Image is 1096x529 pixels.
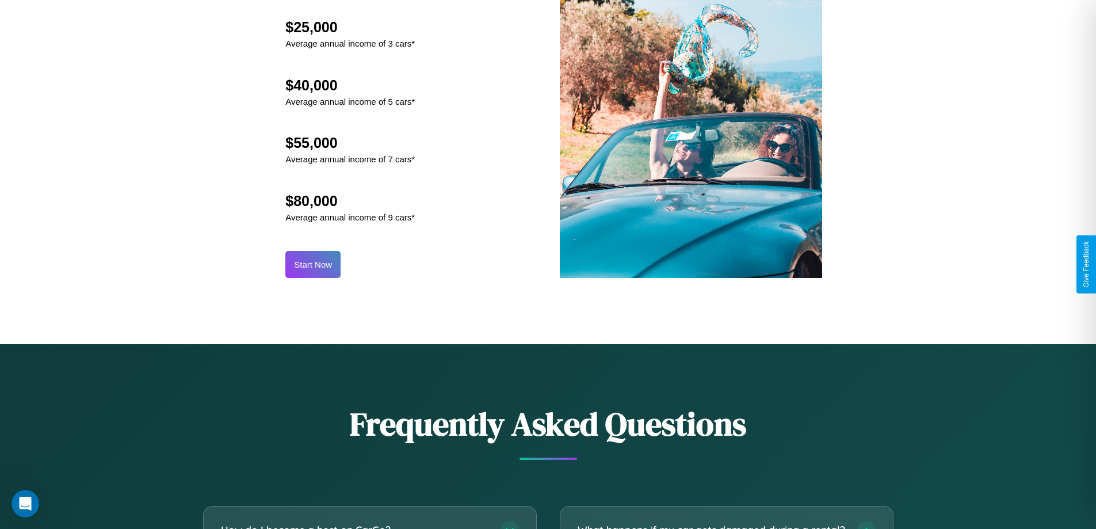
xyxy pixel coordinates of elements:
[203,402,893,446] h2: Frequently Asked Questions
[285,94,415,109] p: Average annual income of 5 cars*
[285,19,415,36] h2: $25,000
[285,36,415,51] p: Average annual income of 3 cars*
[285,151,415,167] p: Average annual income of 7 cars*
[285,193,415,210] h2: $80,000
[285,77,415,94] h2: $40,000
[285,135,415,151] h2: $55,000
[285,251,341,278] button: Start Now
[12,490,39,517] iframe: Intercom live chat
[285,210,415,225] p: Average annual income of 9 cars*
[1082,241,1090,288] div: Give Feedback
